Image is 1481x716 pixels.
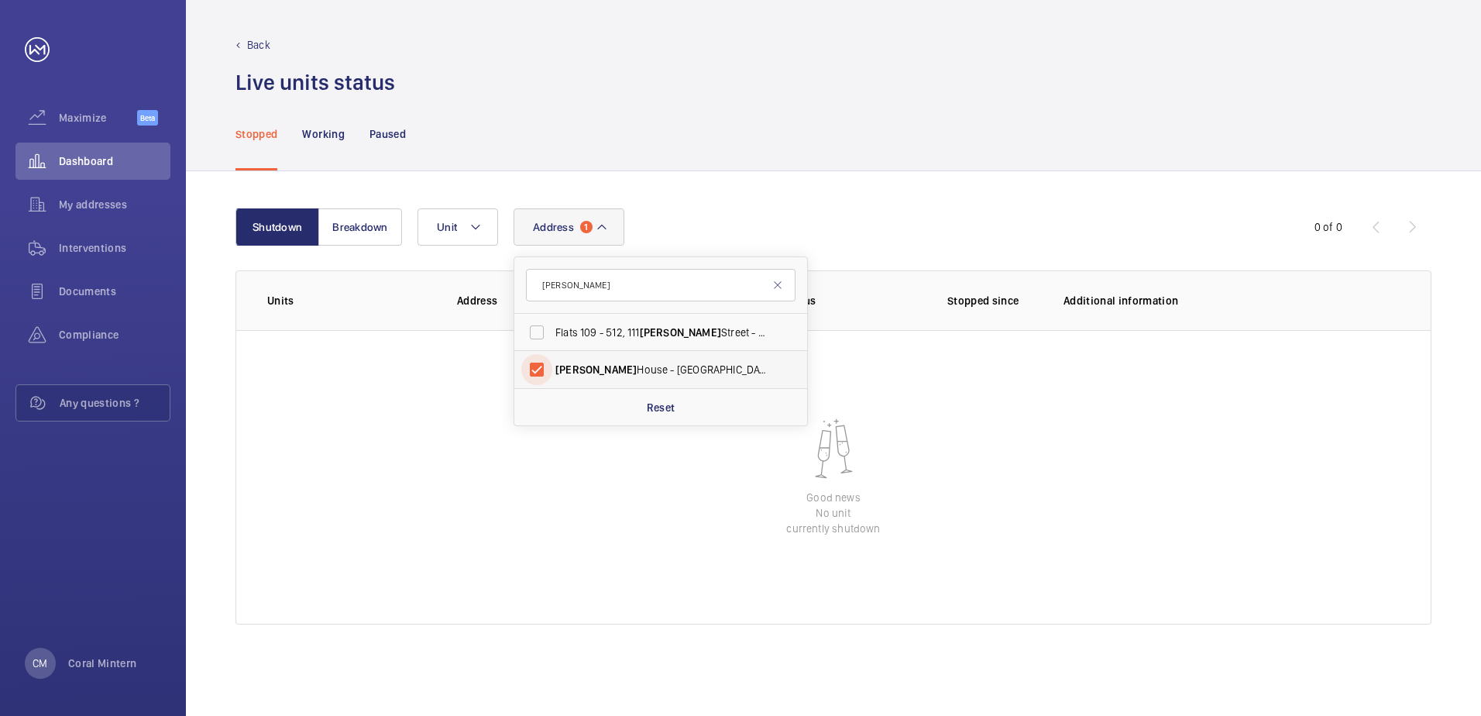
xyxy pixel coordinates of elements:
[417,208,498,246] button: Unit
[247,37,270,53] p: Back
[1314,219,1342,235] div: 0 of 0
[59,284,170,299] span: Documents
[514,208,624,246] button: Address1
[457,293,677,308] p: Address
[60,395,170,411] span: Any questions ?
[318,208,402,246] button: Breakdown
[555,362,768,377] span: House - [GEOGRAPHIC_DATA] - [STREET_ADDRESS]
[640,326,721,339] span: [PERSON_NAME]
[59,110,137,126] span: Maximize
[647,400,675,415] p: Reset
[235,126,277,142] p: Stopped
[1064,293,1400,308] p: Additional information
[59,240,170,256] span: Interventions
[437,221,457,233] span: Unit
[533,221,574,233] span: Address
[555,325,768,340] span: Flats 109 - 512, 111 Street - 111 [STREET_ADDRESS]
[59,197,170,212] span: My addresses
[786,490,880,536] p: Good news No unit currently shutdown
[137,110,158,126] span: Beta
[580,221,593,233] span: 1
[59,327,170,343] span: Compliance
[555,363,637,376] span: [PERSON_NAME]
[267,293,432,308] p: Units
[526,269,795,301] input: Search by address
[33,656,47,671] p: CM
[68,656,137,671] p: Coral Mintern
[235,68,395,97] h1: Live units status
[369,126,406,142] p: Paused
[59,153,170,169] span: Dashboard
[947,293,1039,308] p: Stopped since
[235,208,319,246] button: Shutdown
[302,126,344,142] p: Working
